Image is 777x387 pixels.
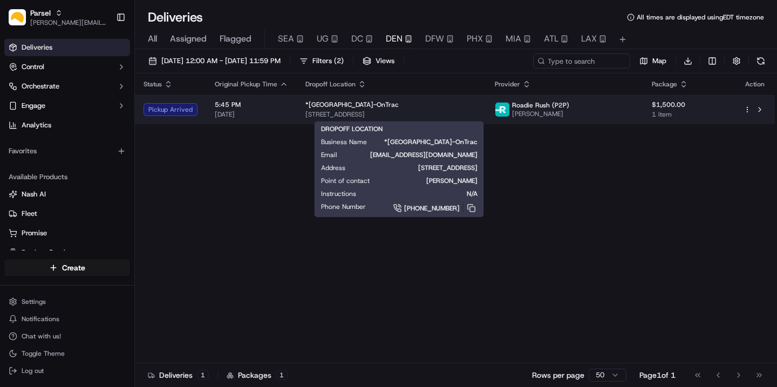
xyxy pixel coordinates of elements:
[11,157,28,174] img: Brigitte Vinadas
[425,32,444,45] span: DFW
[4,346,130,361] button: Toggle Theme
[295,53,349,69] button: Filters(2)
[197,370,209,380] div: 1
[4,294,130,309] button: Settings
[4,205,130,222] button: Fleet
[9,248,126,257] a: Product Catalog
[23,103,42,123] img: 8016278978528_b943e370aa5ada12b00a_72.png
[227,370,288,381] div: Packages
[4,329,130,344] button: Chat with us!
[9,209,126,219] a: Fleet
[22,228,47,238] span: Promise
[6,237,87,256] a: 📗Knowledge Base
[4,4,112,30] button: ParselParsel[PERSON_NAME][EMAIL_ADDRESS][PERSON_NAME][DOMAIN_NAME]
[321,202,366,211] span: Phone Number
[102,241,173,252] span: API Documentation
[321,164,345,172] span: Address
[161,56,281,66] span: [DATE] 12:00 AM - [DATE] 11:59 PM
[22,101,45,111] span: Engage
[533,53,630,69] input: Type to search
[22,62,44,72] span: Control
[170,32,207,45] span: Assigned
[4,78,130,95] button: Orchestrate
[30,8,51,18] button: Parsel
[22,120,51,130] span: Analytics
[11,140,72,149] div: Past conversations
[404,204,460,213] span: [PHONE_NUMBER]
[305,110,478,119] span: [STREET_ADDRESS]
[167,138,196,151] button: See all
[467,32,483,45] span: PHX
[4,58,130,76] button: Control
[22,197,30,206] img: 1736555255976-a54dd68f-1ca7-489b-9aae-adbdc363a1c4
[144,80,162,89] span: Status
[30,18,107,27] button: [PERSON_NAME][EMAIL_ADDRESS][PERSON_NAME][DOMAIN_NAME]
[386,32,403,45] span: DEN
[351,32,363,45] span: DC
[495,80,520,89] span: Provider
[4,311,130,327] button: Notifications
[383,202,478,214] a: [PHONE_NUMBER]
[506,32,521,45] span: MIA
[4,259,130,276] button: Create
[4,39,130,56] a: Deliveries
[87,237,178,256] a: 💻API Documentation
[4,97,130,114] button: Engage
[91,242,100,251] div: 💻
[22,297,46,306] span: Settings
[96,167,118,176] span: [DATE]
[4,244,130,261] button: Product Catalog
[22,82,59,91] span: Orchestrate
[4,142,130,160] div: Favorites
[28,70,194,81] input: Got a question? Start typing here...
[148,32,157,45] span: All
[22,332,61,341] span: Chat with us!
[387,176,478,185] span: [PERSON_NAME]
[637,13,764,22] span: All times are displayed using EDT timezone
[215,110,288,119] span: [DATE]
[11,103,30,123] img: 1736555255976-a54dd68f-1ca7-489b-9aae-adbdc363a1c4
[22,315,59,323] span: Notifications
[215,100,288,109] span: 5:45 PM
[33,196,143,205] span: [PERSON_NAME] [PERSON_NAME]
[532,370,584,381] p: Rows per page
[151,196,173,205] span: [DATE]
[652,110,726,119] span: 1 item
[512,110,569,118] span: [PERSON_NAME]
[744,80,766,89] div: Action
[312,56,344,66] span: Filters
[321,176,370,185] span: Point of contact
[49,103,177,114] div: Start new chat
[183,106,196,119] button: Start new chat
[22,189,46,199] span: Nash AI
[11,11,32,32] img: Nash
[321,138,367,146] span: Business Name
[373,189,478,198] span: N/A
[148,9,203,26] h1: Deliveries
[22,366,44,375] span: Log out
[305,80,356,89] span: Dropoff Location
[376,56,394,66] span: Views
[220,32,251,45] span: Flagged
[305,100,399,109] span: *[GEOGRAPHIC_DATA]-OnTrac
[355,151,478,159] span: [EMAIL_ADDRESS][DOMAIN_NAME]
[11,186,28,203] img: Dianne Alexi Soriano
[544,32,558,45] span: ATL
[148,370,209,381] div: Deliveries
[652,56,666,66] span: Map
[4,363,130,378] button: Log out
[512,101,569,110] span: Roadie Rush (P2P)
[90,167,93,176] span: •
[334,56,344,66] span: ( 2 )
[215,80,277,89] span: Original Pickup Time
[652,80,677,89] span: Package
[62,262,85,273] span: Create
[358,53,399,69] button: Views
[321,151,337,159] span: Email
[22,241,83,252] span: Knowledge Base
[753,53,768,69] button: Refresh
[384,138,478,146] span: *[GEOGRAPHIC_DATA]-OnTrac
[321,189,356,198] span: Instructions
